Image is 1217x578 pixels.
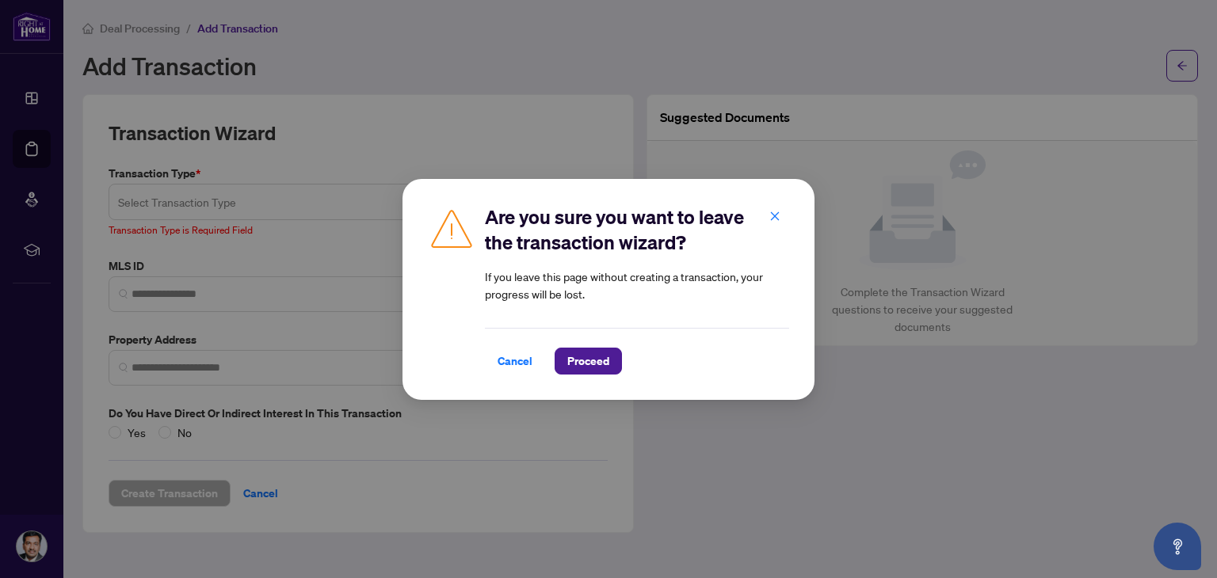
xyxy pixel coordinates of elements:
[1154,523,1201,570] button: Open asap
[485,268,789,302] article: If you leave this page without creating a transaction, your progress will be lost.
[567,348,609,374] span: Proceed
[485,348,545,375] button: Cancel
[769,210,780,221] span: close
[485,204,789,255] h2: Are you sure you want to leave the transaction wizard?
[555,348,622,375] button: Proceed
[498,348,532,374] span: Cancel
